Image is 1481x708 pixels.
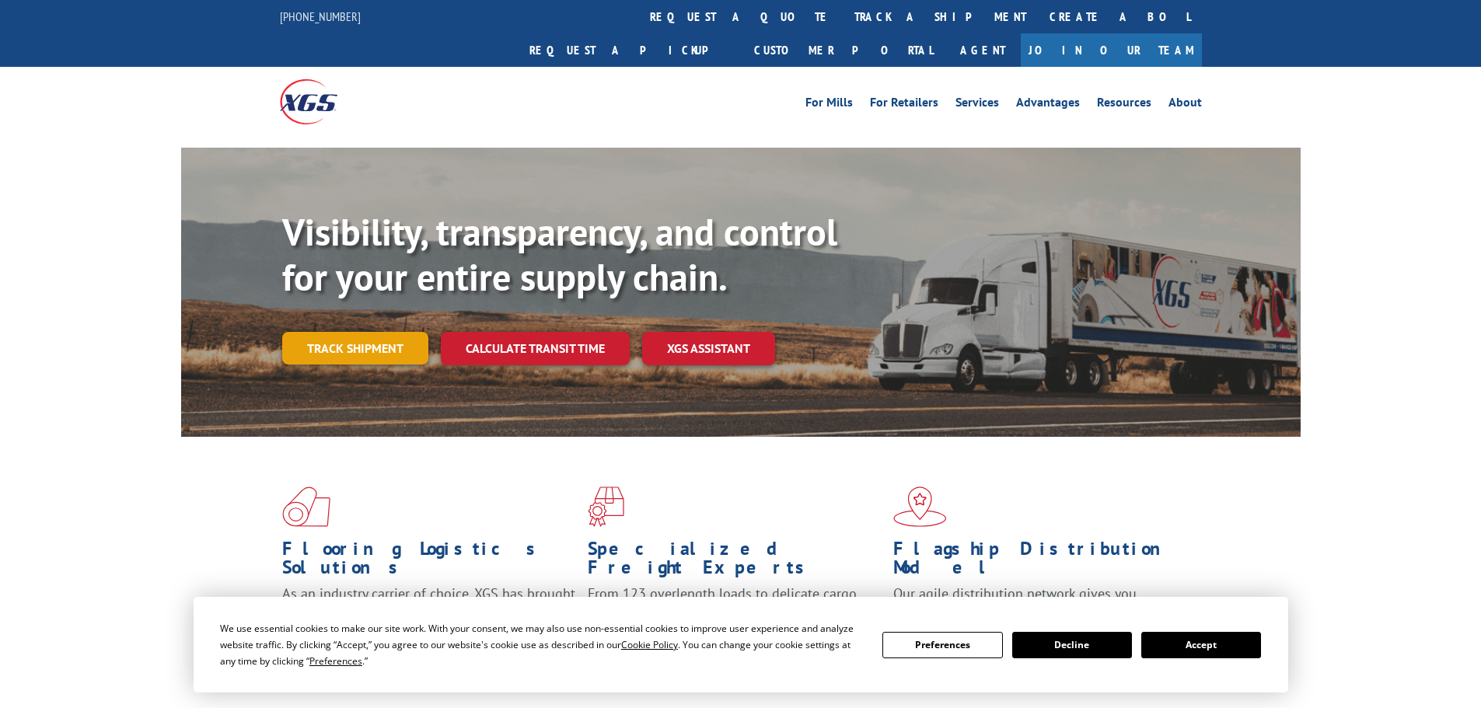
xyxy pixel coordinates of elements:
[280,9,361,24] a: [PHONE_NUMBER]
[282,584,575,640] span: As an industry carrier of choice, XGS has brought innovation and dedication to flooring logistics...
[282,332,428,364] a: Track shipment
[1168,96,1202,113] a: About
[518,33,742,67] a: Request a pickup
[893,584,1179,621] span: Our agile distribution network gives you nationwide inventory management on demand.
[441,332,630,365] a: Calculate transit time
[621,638,678,651] span: Cookie Policy
[1097,96,1151,113] a: Resources
[588,539,882,584] h1: Specialized Freight Experts
[882,632,1002,658] button: Preferences
[893,487,947,527] img: xgs-icon-flagship-distribution-model-red
[194,597,1288,692] div: Cookie Consent Prompt
[893,539,1187,584] h1: Flagship Distribution Model
[220,620,864,669] div: We use essential cookies to make our site work. With your consent, we may also use non-essential ...
[588,487,624,527] img: xgs-icon-focused-on-flooring-red
[945,33,1021,67] a: Agent
[309,654,362,668] span: Preferences
[1012,632,1132,658] button: Decline
[642,332,775,365] a: XGS ASSISTANT
[1141,632,1261,658] button: Accept
[282,487,330,527] img: xgs-icon-total-supply-chain-intelligence-red
[282,208,837,301] b: Visibility, transparency, and control for your entire supply chain.
[870,96,938,113] a: For Retailers
[1016,96,1080,113] a: Advantages
[1021,33,1202,67] a: Join Our Team
[742,33,945,67] a: Customer Portal
[805,96,853,113] a: For Mills
[588,584,882,654] p: From 123 overlength loads to delicate cargo, our experienced staff knows the best way to move you...
[282,539,576,584] h1: Flooring Logistics Solutions
[955,96,999,113] a: Services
